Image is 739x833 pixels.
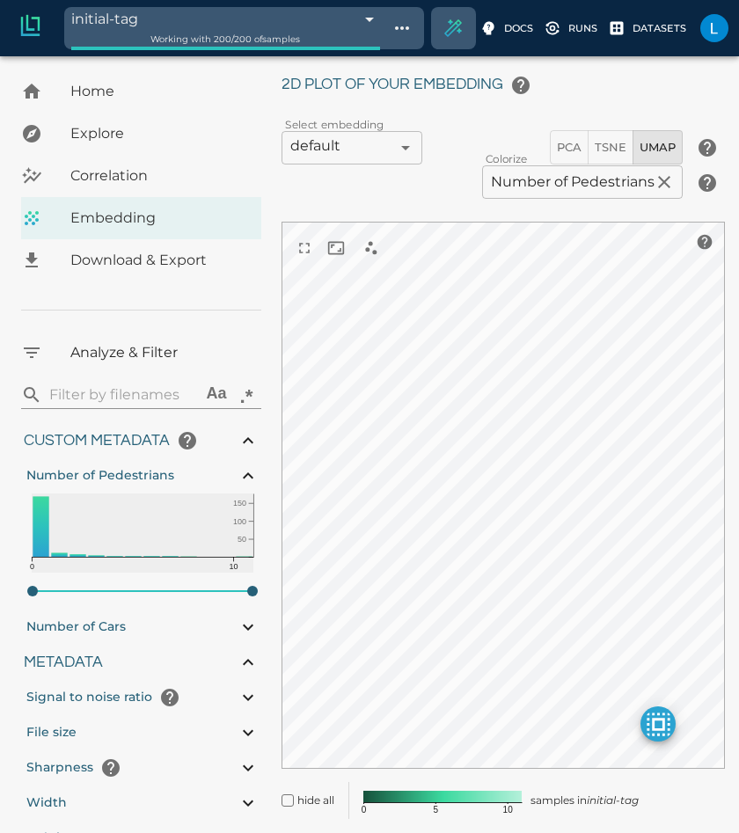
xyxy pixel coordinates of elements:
label: Datasets [608,14,690,42]
img: Lightly [18,13,43,39]
nav: explore, analyze, sample, metadata, embedding, correlations label, download your dataset [21,70,261,281]
button: help [690,130,725,165]
button: view in fullscreen [289,232,320,264]
button: help [93,750,128,786]
div: select nearest neighbors when clicking [352,229,391,267]
span: samples in [530,792,639,809]
p: Docs [504,21,533,36]
span: UMAP [640,137,676,157]
div: Signal to noise ratiohelp [24,680,261,715]
button: Aa [201,380,231,410]
span: TSNE [595,137,626,157]
input: search [49,381,194,409]
div: File size [24,715,261,750]
i: initial-tag [587,793,639,807]
h6: 2D plot of your embedding [282,68,725,103]
div: Metadata [21,645,261,680]
button: help [503,68,538,103]
div: default [282,131,422,164]
text: 5 [434,805,439,815]
button: help [690,165,725,201]
img: Lionel Peer [700,14,728,42]
span: Signal to noise ratio [26,689,152,705]
a: Home [21,70,261,113]
button: Show tag tree [387,13,417,43]
div: Create selection [432,7,474,49]
div: Number of Pedestrians [24,458,261,493]
span: Embedding [70,208,247,229]
button: help [691,229,718,255]
button: make selected active [640,706,676,742]
div: Number of Pedestrians [482,165,683,199]
div: dimensionality reduction method [550,130,683,164]
span: Home [70,81,247,102]
div: Custom metadatahelp [21,423,261,458]
span: Correlation [70,165,247,186]
label: Runs [544,14,601,42]
button: PCA [550,130,589,164]
button: reset and recenter camera [320,232,352,264]
div: Aa [206,384,227,406]
button: UMAP [633,130,683,164]
div: Number of Cars [24,610,261,645]
text: 0 [30,562,34,571]
div: initial-tag [71,7,380,31]
p: Runs [568,21,597,36]
span: Width [26,794,67,810]
span: Explore [70,123,247,144]
div: Width [24,786,261,821]
span: Sharpness [26,759,93,775]
text: 10 [230,562,238,571]
label: Colorize [486,151,527,166]
a: Explore [21,113,261,155]
span: default [290,137,394,155]
span: Number of Cars [26,618,126,634]
a: Correlation [21,155,261,197]
span: Custom metadata [24,433,170,449]
button: TSNE [588,130,633,164]
span: File size [26,724,77,740]
div: Sharpnesshelp [24,750,261,786]
label: Lionel Peer [697,9,732,47]
label: Select embedding [285,117,384,132]
span: Working with 200 / 200 of samples [150,33,300,45]
span: PCA [557,137,582,157]
button: help [152,680,187,715]
button: help [170,423,205,458]
label: Docs [479,14,537,42]
text: 10 [503,805,514,815]
span: hide all [297,792,334,809]
span: Analyze & Filter [70,342,247,363]
p: Datasets [633,21,686,36]
span: Number of Pedestrians [26,467,174,483]
span: Download & Export [70,250,247,271]
span: Metadata [24,654,103,670]
text: 0 [362,805,367,815]
a: Download & Export [21,239,261,281]
a: Embedding [21,197,261,239]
